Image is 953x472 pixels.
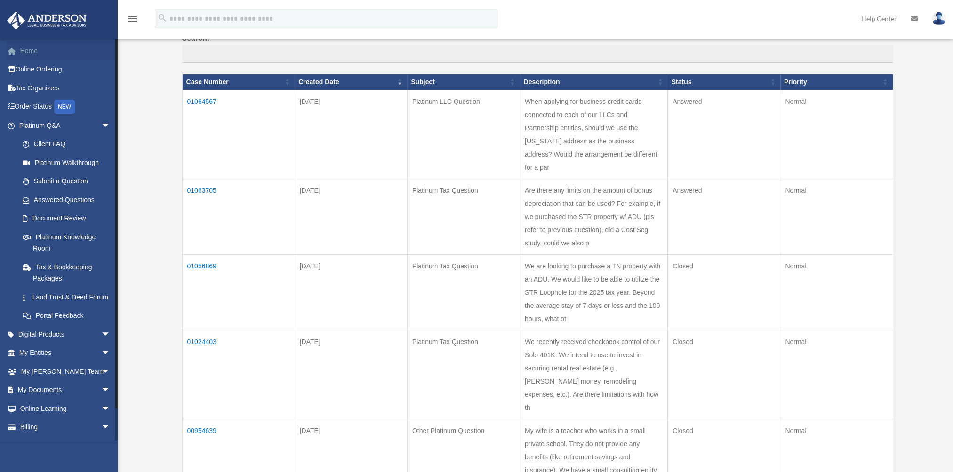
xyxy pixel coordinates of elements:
[407,90,520,179] td: Platinum LLC Question
[182,254,295,330] td: 01056869
[7,362,125,381] a: My [PERSON_NAME] Teamarrow_drop_down
[780,90,893,179] td: Normal
[295,330,407,419] td: [DATE]
[407,179,520,254] td: Platinum Tax Question
[520,254,667,330] td: We are looking to purchase a TN property with an ADU. We would like to be able to utilize the STR...
[7,381,125,400] a: My Documentsarrow_drop_down
[182,179,295,254] td: 01063705
[7,344,125,362] a: My Entitiesarrow_drop_down
[668,90,780,179] td: Answered
[13,153,120,172] a: Platinum Walkthrough
[182,74,295,90] th: Case Number: activate to sort column ascending
[295,179,407,254] td: [DATE]
[520,179,667,254] td: Are there any limits on the amount of bonus depreciation that can be used? For example, if we pur...
[780,74,893,90] th: Priority: activate to sort column ascending
[668,330,780,419] td: Closed
[13,288,120,307] a: Land Trust & Deed Forum
[7,399,125,418] a: Online Learningarrow_drop_down
[7,436,125,455] a: Events Calendar
[13,258,120,288] a: Tax & Bookkeeping Packages
[101,381,120,400] span: arrow_drop_down
[520,74,667,90] th: Description: activate to sort column ascending
[101,362,120,381] span: arrow_drop_down
[13,172,120,191] a: Submit a Question
[407,330,520,419] td: Platinum Tax Question
[101,399,120,418] span: arrow_drop_down
[7,418,125,437] a: Billingarrow_drop_down
[7,116,120,135] a: Platinum Q&Aarrow_drop_down
[520,330,667,419] td: We recently received checkbook control of our Solo 401K. We intend to use to invest in securing r...
[7,325,125,344] a: Digital Productsarrow_drop_down
[7,60,125,79] a: Online Ordering
[101,325,120,344] span: arrow_drop_down
[7,41,125,60] a: Home
[182,90,295,179] td: 01064567
[101,418,120,437] span: arrow_drop_down
[13,190,115,209] a: Answered Questions
[157,13,168,23] i: search
[7,79,125,97] a: Tax Organizers
[668,74,780,90] th: Status: activate to sort column ascending
[407,74,520,90] th: Subject: activate to sort column ascending
[520,90,667,179] td: When applying for business credit cards connected to each of our LLCs and Partnership entities, s...
[101,344,120,363] span: arrow_drop_down
[54,100,75,114] div: NEW
[127,13,138,24] i: menu
[182,45,893,63] input: Search:
[295,90,407,179] td: [DATE]
[780,330,893,419] td: Normal
[668,179,780,254] td: Answered
[780,254,893,330] td: Normal
[13,135,120,154] a: Client FAQ
[101,116,120,135] span: arrow_drop_down
[407,254,520,330] td: Platinum Tax Question
[13,307,120,325] a: Portal Feedback
[7,97,125,117] a: Order StatusNEW
[780,179,893,254] td: Normal
[13,228,120,258] a: Platinum Knowledge Room
[182,330,295,419] td: 01024403
[13,209,120,228] a: Document Review
[127,16,138,24] a: menu
[295,74,407,90] th: Created Date: activate to sort column ascending
[668,254,780,330] td: Closed
[4,11,89,30] img: Anderson Advisors Platinum Portal
[932,12,946,25] img: User Pic
[295,254,407,330] td: [DATE]
[182,32,893,63] label: Search:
